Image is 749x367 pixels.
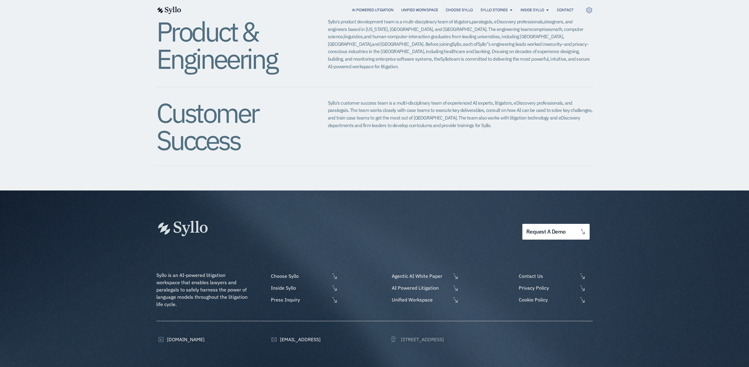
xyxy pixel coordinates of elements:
[526,229,566,235] span: request a demo
[481,7,508,13] a: Syllo Stories
[517,284,593,291] a: Privacy Policy
[344,33,364,39] span: linguistics,
[546,41,562,47] span: security
[165,336,205,343] span: [DOMAIN_NAME]
[440,56,449,62] span: Syllo
[278,336,321,343] span: [EMAIL_ADDRESS]
[352,7,394,13] a: AI Powered Litigation
[156,7,181,14] img: syllo
[156,18,304,72] h2: Product & Engineering
[390,284,459,291] a: AI Powered Litigation
[328,99,593,129] p: Syllo’s customer success team is a multi-disciplinary team of experienced AI experts, litigators,...
[517,296,578,303] span: Cookie Policy
[452,41,461,47] span: Syllo
[488,41,546,47] span: s engineering leads worked in
[269,284,330,291] span: Inside Syllo
[269,284,338,291] a: Inside Syllo
[401,7,438,13] a: Unified Workspace
[517,284,578,291] span: Privacy Policy
[531,26,551,32] span: comprises
[328,33,564,47] span: and human-computer-interaction graduates from leading universities, including [GEOGRAPHIC_DATA], ...
[517,272,593,280] a: Contact Us
[522,224,590,240] a: request a demo
[328,56,590,69] span: team is committed to delivering the most powerful, intuitive, and secure AI-powered workspace for...
[390,272,451,280] span: Agentic AI White Paper
[328,19,572,32] span: designers, and engineers based in [US_STATE], [GEOGRAPHIC_DATA], and [GEOGRAPHIC_DATA]. The engin...
[390,272,459,280] a: Agentic AI White Paper
[156,99,304,154] h2: Customer Success
[557,7,574,13] a: Contact
[328,41,588,62] span: and privacy-conscious industries in the [GEOGRAPHIC_DATA], including healthcare and banking. Draw...
[269,272,338,280] a: Choose Syllo
[269,296,338,303] a: Press Inquiry
[521,7,544,13] a: Inside Syllo
[390,296,451,303] span: Unified Workspace
[328,26,583,40] span: math, computer science,
[446,7,473,13] a: Choose Syllo
[372,41,452,47] span: and [GEOGRAPHIC_DATA]. Before joining
[390,296,459,303] a: Unified Workspace
[156,336,205,343] a: [DOMAIN_NAME]
[399,336,444,343] span: [STREET_ADDRESS]
[193,7,574,13] div: Menu Toggle
[517,272,578,280] span: Contact Us
[328,19,472,25] span: Syllo’s product development team is a multi-disciplinary team of litigators,
[461,41,478,47] span: , each of
[517,296,593,303] a: Cookie Policy
[561,41,564,47] span: –
[156,272,249,307] span: Syllo is an AI-powered litigation workspace that enables lawyers and paralegals to safely harness...
[269,296,330,303] span: Press Inquiry
[472,19,544,25] span: paralegals, eDiscovery professionals,
[269,272,330,280] span: Choose Syllo
[193,7,574,13] nav: Menu
[478,41,487,47] span: Syllo
[269,336,321,343] a: [EMAIL_ADDRESS]
[390,284,451,291] span: AI Powered Litigation
[488,41,488,47] span: ‘
[390,336,444,343] a: [STREET_ADDRESS]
